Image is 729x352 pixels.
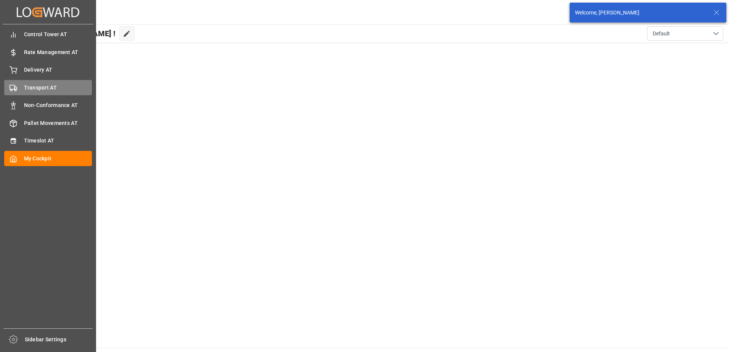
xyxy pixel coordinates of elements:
[32,26,116,41] span: Hello [PERSON_NAME] !
[4,62,92,77] a: Delivery AT
[24,30,92,38] span: Control Tower AT
[4,133,92,148] a: Timeslot AT
[24,137,92,145] span: Timeslot AT
[4,115,92,130] a: Pallet Movements AT
[24,119,92,127] span: Pallet Movements AT
[24,48,92,56] span: Rate Management AT
[24,155,92,163] span: My Cockpit
[4,151,92,166] a: My Cockpit
[25,336,93,344] span: Sidebar Settings
[4,27,92,42] a: Control Tower AT
[4,45,92,59] a: Rate Management AT
[4,98,92,113] a: Non-Conformance AT
[647,26,723,41] button: open menu
[4,80,92,95] a: Transport AT
[575,9,706,17] div: Welcome, [PERSON_NAME]
[653,30,670,38] span: Default
[24,84,92,92] span: Transport AT
[24,66,92,74] span: Delivery AT
[24,101,92,109] span: Non-Conformance AT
